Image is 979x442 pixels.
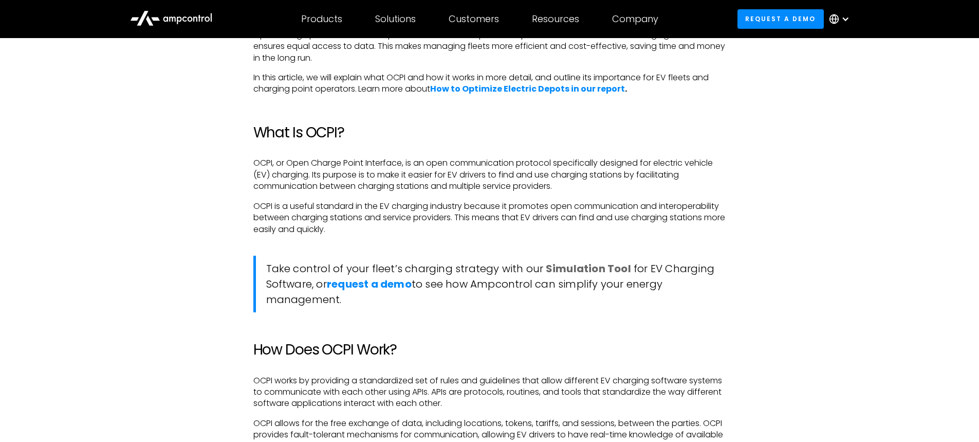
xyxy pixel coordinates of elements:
div: Resources [532,13,579,25]
div: Company [612,13,658,25]
strong: . [625,83,627,95]
a: Simulation Tool [546,261,634,276]
div: Products [301,13,342,25]
div: Customers [449,13,499,25]
a: How to Optimize Electric Depots in our report [430,83,625,95]
p: In this article, we will explain what OCPI and how it works in more detail, and outline its impor... [253,72,726,95]
p: OCPI works by providing a standardized set of rules and guidelines that allow different EV chargi... [253,375,726,410]
p: Open charge point interface is important because it simplifies EV operators' access to various ch... [253,29,726,64]
strong: Simulation Tool [546,261,631,276]
h2: How Does OCPI Work? [253,341,726,359]
p: OCPI is a useful standard in the EV charging industry because it promotes open communication and ... [253,201,726,235]
a: Request a demo [737,9,824,28]
a: request a demo [327,277,412,291]
blockquote: Take control of your fleet’s charging strategy with our for EV Charging Software, or to see how A... [253,256,726,312]
h2: What Is OCPI? [253,124,726,142]
div: Solutions [375,13,416,25]
p: OCPI, or Open Charge Point Interface, is an open communication protocol specifically designed for... [253,157,726,192]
